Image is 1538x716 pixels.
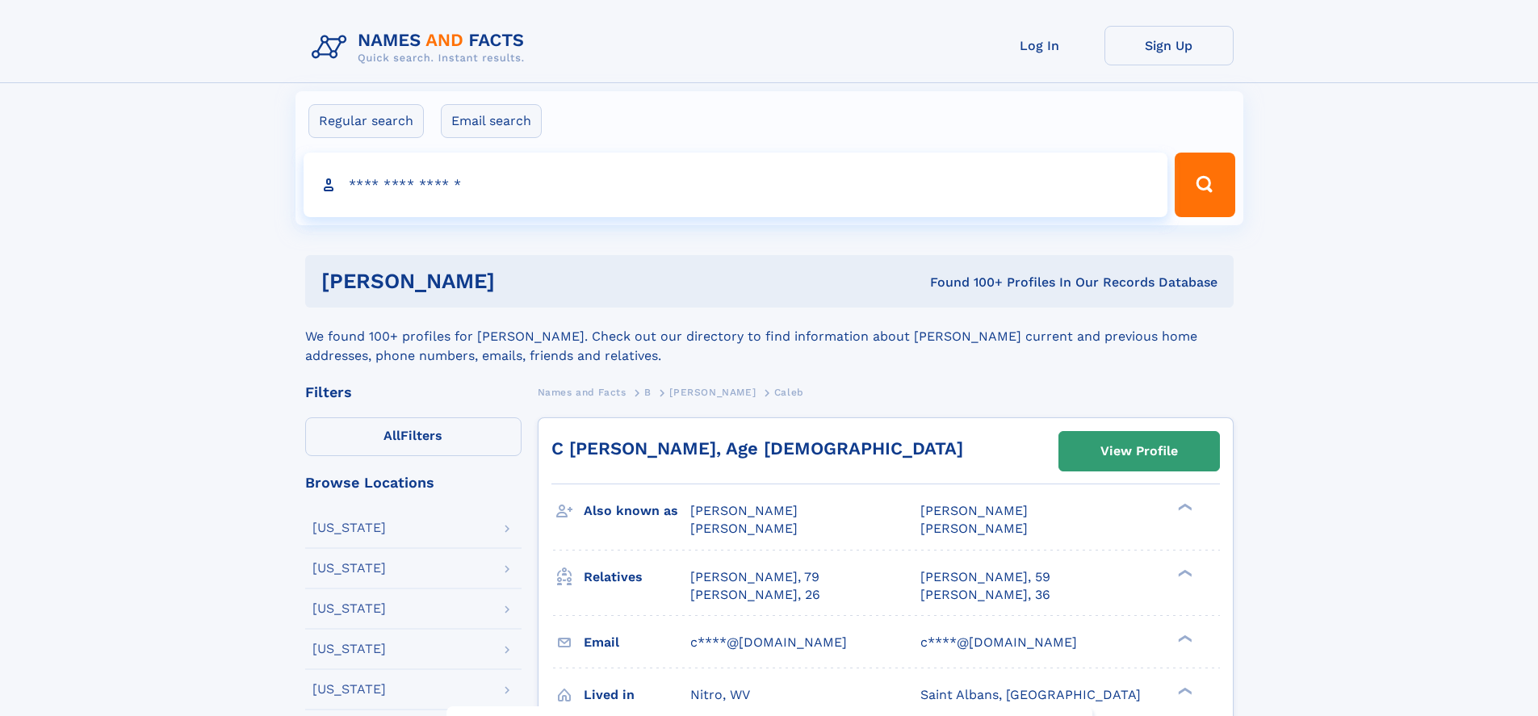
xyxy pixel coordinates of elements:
h3: Lived in [584,681,690,709]
span: Saint Albans, [GEOGRAPHIC_DATA] [920,687,1141,702]
div: ❯ [1174,685,1193,696]
a: [PERSON_NAME], 59 [920,568,1050,586]
a: Sign Up [1104,26,1234,65]
div: [US_STATE] [312,683,386,696]
img: Logo Names and Facts [305,26,538,69]
h1: [PERSON_NAME] [321,271,713,291]
div: [US_STATE] [312,602,386,615]
div: Browse Locations [305,475,522,490]
span: Caleb [774,387,804,398]
span: [PERSON_NAME] [690,521,798,536]
a: [PERSON_NAME], 26 [690,586,820,604]
input: search input [304,153,1168,217]
span: B [644,387,652,398]
div: ❯ [1174,567,1193,578]
div: View Profile [1100,433,1178,470]
span: Nitro, WV [690,687,750,702]
div: ❯ [1174,633,1193,643]
div: Filters [305,385,522,400]
button: Search Button [1175,153,1234,217]
h3: Also known as [584,497,690,525]
span: All [383,428,400,443]
span: [PERSON_NAME] [669,387,756,398]
div: [US_STATE] [312,521,386,534]
label: Regular search [308,104,424,138]
span: [PERSON_NAME] [690,503,798,518]
span: [PERSON_NAME] [920,521,1028,536]
div: Found 100+ Profiles In Our Records Database [712,274,1217,291]
label: Email search [441,104,542,138]
h3: Email [584,629,690,656]
a: Log In [975,26,1104,65]
label: Filters [305,417,522,456]
a: C [PERSON_NAME], Age [DEMOGRAPHIC_DATA] [551,438,963,458]
span: [PERSON_NAME] [920,503,1028,518]
a: Names and Facts [538,382,627,402]
h3: Relatives [584,563,690,591]
a: [PERSON_NAME], 79 [690,568,819,586]
a: B [644,382,652,402]
a: [PERSON_NAME] [669,382,756,402]
div: [US_STATE] [312,562,386,575]
div: [US_STATE] [312,643,386,655]
a: [PERSON_NAME], 36 [920,586,1050,604]
div: ❯ [1174,502,1193,513]
a: View Profile [1059,432,1219,471]
div: We found 100+ profiles for [PERSON_NAME]. Check out our directory to find information about [PERS... [305,308,1234,366]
